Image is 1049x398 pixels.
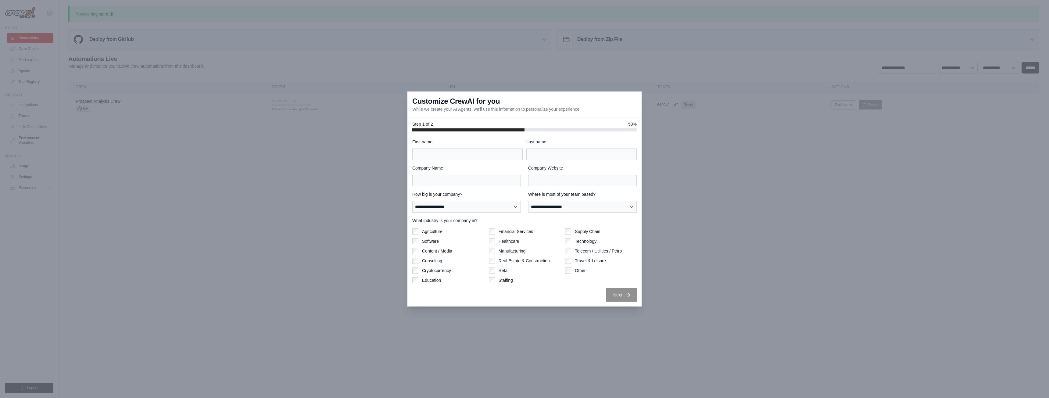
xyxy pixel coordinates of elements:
button: Next [606,288,637,302]
label: Where is most of your team based? [528,191,637,197]
label: Technology [575,238,596,244]
label: Real Estate & Construction [499,258,550,264]
label: Company Name [412,165,521,171]
label: What industry is your company in? [412,217,637,224]
label: Last name [526,139,637,145]
label: Company Website [528,165,637,171]
label: Content / Media [422,248,452,254]
span: 50% [628,121,637,127]
label: Manufacturing [499,248,526,254]
label: Education [422,277,441,283]
span: Step 1 of 2 [412,121,433,127]
label: Other [575,267,585,274]
label: Software [422,238,439,244]
label: Travel & Leisure [575,258,606,264]
label: How big is your company? [412,191,521,197]
label: Agriculture [422,228,442,235]
label: Consulting [422,258,442,264]
label: Healthcare [499,238,519,244]
label: Retail [499,267,510,274]
label: Supply Chain [575,228,600,235]
label: Cryptocurrency [422,267,451,274]
label: Telecom / Utilities / Petro [575,248,622,254]
label: Staffing [499,277,513,283]
label: Financial Services [499,228,533,235]
p: While we create your AI Agents, we'll use this information to personalize your experience. [412,106,581,112]
h3: Customize CrewAI for you [412,96,500,106]
label: First name [412,139,523,145]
